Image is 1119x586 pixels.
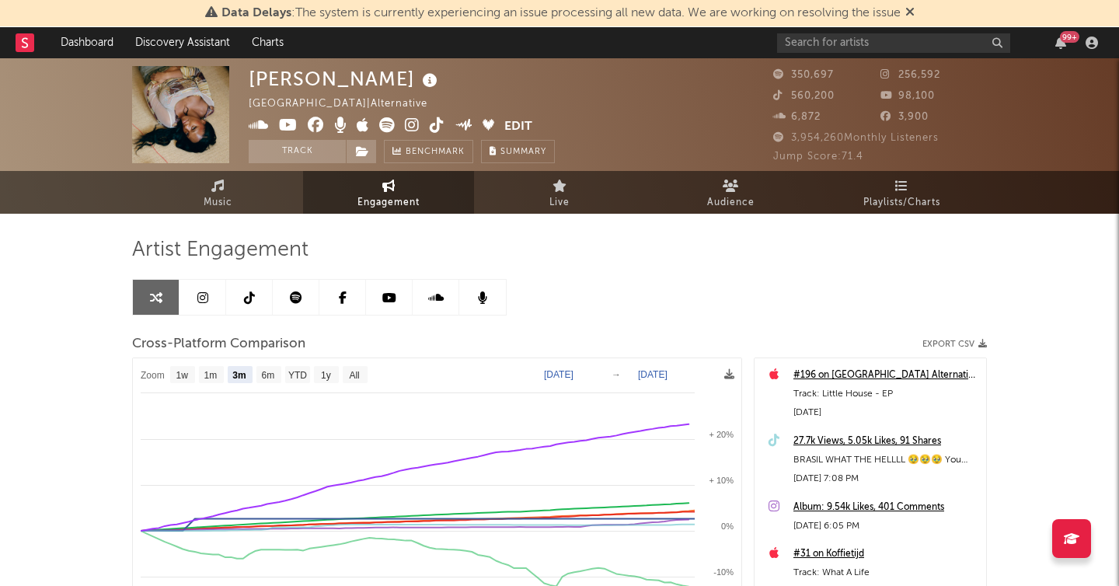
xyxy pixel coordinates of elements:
[773,133,939,143] span: 3,954,260 Monthly Listeners
[132,335,305,354] span: Cross-Platform Comparison
[406,143,465,162] span: Benchmark
[793,451,978,469] div: BRASIL WHAT THE HELLLL 🥹🥹🥹 You guyssssss know how to make a girl feel special 💖 #rachelchinouriri...
[132,241,309,260] span: Artist Engagement
[863,194,940,212] span: Playlists/Charts
[773,70,834,80] span: 350,697
[773,152,863,162] span: Jump Score: 71.4
[638,369,668,380] text: [DATE]
[481,140,555,163] button: Summary
[50,27,124,58] a: Dashboard
[721,521,734,531] text: 0%
[221,7,901,19] span: : The system is currently experiencing an issue processing all new data. We are working on resolv...
[504,117,532,137] button: Edit
[713,567,734,577] text: -10%
[793,563,978,582] div: Track: What A Life
[645,171,816,214] a: Audience
[922,340,987,349] button: Export CSV
[793,366,978,385] a: #196 on [GEOGRAPHIC_DATA] Alternative Top Albums
[132,171,303,214] a: Music
[880,70,940,80] span: 256,592
[288,370,307,381] text: YTD
[709,430,734,439] text: + 20%
[905,7,915,19] span: Dismiss
[321,370,331,381] text: 1y
[773,112,821,122] span: 6,872
[777,33,1010,53] input: Search for artists
[880,91,935,101] span: 98,100
[816,171,987,214] a: Playlists/Charts
[793,517,978,535] div: [DATE] 6:05 PM
[303,171,474,214] a: Engagement
[221,7,291,19] span: Data Delays
[793,385,978,403] div: Track: Little House - EP
[249,95,445,113] div: [GEOGRAPHIC_DATA] | Alternative
[709,476,734,485] text: + 10%
[249,66,441,92] div: [PERSON_NAME]
[241,27,295,58] a: Charts
[474,171,645,214] a: Live
[793,403,978,422] div: [DATE]
[500,148,546,156] span: Summary
[707,194,755,212] span: Audience
[204,194,232,212] span: Music
[232,370,246,381] text: 3m
[384,140,473,163] a: Benchmark
[1055,37,1066,49] button: 99+
[124,27,241,58] a: Discovery Assistant
[204,370,218,381] text: 1m
[1060,31,1079,43] div: 99 +
[793,498,978,517] a: Album: 9.54k Likes, 401 Comments
[793,469,978,488] div: [DATE] 7:08 PM
[141,370,165,381] text: Zoom
[357,194,420,212] span: Engagement
[880,112,929,122] span: 3,900
[544,369,573,380] text: [DATE]
[793,432,978,451] a: 27.7k Views, 5.05k Likes, 91 Shares
[349,370,359,381] text: All
[612,369,621,380] text: →
[793,545,978,563] a: #31 on Koffietijd
[249,140,346,163] button: Track
[549,194,570,212] span: Live
[176,370,189,381] text: 1w
[773,91,835,101] span: 560,200
[262,370,275,381] text: 6m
